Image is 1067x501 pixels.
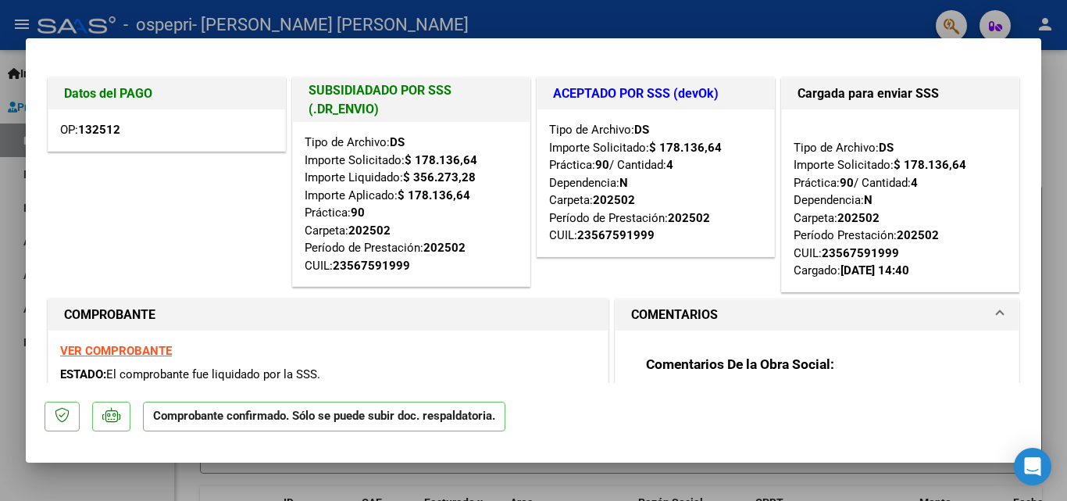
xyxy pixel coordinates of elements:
div: Tipo de Archivo: Importe Solicitado: Práctica: / Cantidad: Dependencia: Carpeta: Período Prestaci... [794,121,1007,280]
strong: $ 178.136,64 [398,188,470,202]
strong: $ 356.273,28 [403,170,476,184]
strong: 90 [595,158,609,172]
span: OP: [60,123,120,137]
strong: COMPROBANTE [64,307,155,322]
h1: ACEPTADO POR SSS (devOk) [553,84,758,103]
div: 23567591999 [577,227,655,245]
strong: $ 178.136,64 [405,153,477,167]
strong: 90 [351,206,365,220]
strong: 202502 [348,224,391,238]
mat-expansion-panel-header: COMENTARIOS [616,299,1019,331]
strong: [DATE] 14:40 [840,263,909,277]
a: VER COMPROBANTE [60,344,172,358]
strong: Comentarios De la Obra Social: [646,356,834,372]
div: 23567591999 [333,257,410,275]
strong: 202502 [837,211,880,225]
strong: 202502 [593,193,635,207]
p: Comprobante confirmado. Sólo se puede subir doc. respaldatoria. [143,402,505,432]
strong: 4 [911,176,918,190]
strong: DS [390,135,405,149]
strong: DS [879,141,894,155]
span: El comprobante fue liquidado por la SSS. [106,367,320,381]
div: Tipo de Archivo: Importe Solicitado: Práctica: / Cantidad: Dependencia: Carpeta: Período de Prest... [549,121,762,245]
strong: N [864,193,873,207]
strong: 202502 [897,228,939,242]
div: 23567591999 [822,245,899,263]
div: Open Intercom Messenger [1014,448,1051,485]
strong: 132512 [78,123,120,137]
strong: $ 178.136,64 [894,158,966,172]
strong: 202502 [423,241,466,255]
h1: COMENTARIOS [631,306,718,324]
strong: DS [634,123,649,137]
strong: 90 [840,176,854,190]
h1: Datos del PAGO [64,84,269,103]
strong: 202502 [668,211,710,225]
strong: 4 [666,158,673,172]
span: ESTADO: [60,367,106,381]
h1: SUBSIDIADADO POR SSS (.DR_ENVIO) [309,81,514,119]
strong: $ 178.136,64 [649,141,722,155]
strong: N [619,176,628,190]
div: Tipo de Archivo: Importe Solicitado: Importe Liquidado: Importe Aplicado: Práctica: Carpeta: Perí... [305,134,518,274]
h1: Cargada para enviar SSS [798,84,1003,103]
